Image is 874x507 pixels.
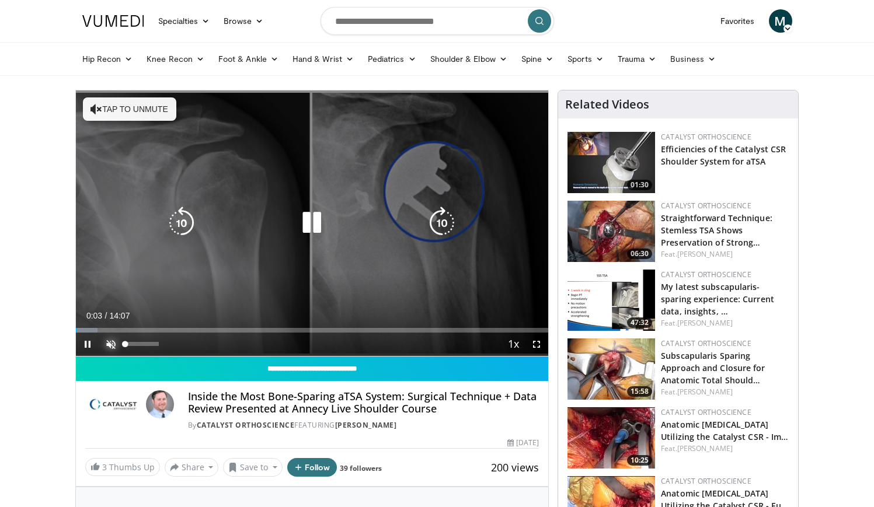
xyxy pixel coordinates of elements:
[567,270,655,331] a: 47:32
[75,47,140,71] a: Hip Recon
[285,47,361,71] a: Hand & Wrist
[769,9,792,33] a: M
[83,97,176,121] button: Tap to unmute
[677,249,733,259] a: [PERSON_NAME]
[82,15,144,27] img: VuMedi Logo
[677,318,733,328] a: [PERSON_NAME]
[627,249,652,259] span: 06:30
[567,407,655,468] a: 10:25
[661,132,751,142] a: Catalyst OrthoScience
[335,420,397,430] a: [PERSON_NAME]
[661,476,751,486] a: Catalyst OrthoScience
[567,201,655,262] img: 9da787ca-2dfb-43c1-a0a8-351c907486d2.png.150x105_q85_crop-smart_upscale.png
[146,390,174,418] img: Avatar
[287,458,337,477] button: Follow
[76,333,99,356] button: Pause
[567,338,655,400] img: a86a4350-9e36-4b87-ae7e-92b128bbfe68.150x105_q85_crop-smart_upscale.jpg
[661,201,751,211] a: Catalyst OrthoScience
[197,420,295,430] a: Catalyst OrthoScience
[321,7,554,35] input: Search topics, interventions
[661,249,789,260] div: Feat.
[514,47,560,71] a: Spine
[661,270,751,279] a: Catalyst OrthoScience
[567,270,655,331] img: 80373a9b-554e-45fa-8df5-19b638f02d60.png.150x105_q85_crop-smart_upscale.png
[188,420,539,431] div: By FEATURING
[105,311,107,320] span: /
[140,47,211,71] a: Knee Recon
[423,47,514,71] a: Shoulder & Elbow
[217,9,270,33] a: Browse
[109,311,130,320] span: 14:07
[361,47,423,71] a: Pediatrics
[663,47,723,71] a: Business
[567,407,655,468] img: aa7eca85-88b8-4ced-9dae-f514ea8abfb1.150x105_q85_crop-smart_upscale.jpg
[507,438,539,448] div: [DATE]
[661,419,788,442] a: Anatomic [MEDICAL_DATA] Utilizing the Catalyst CSR - Im…
[340,463,382,473] a: 39 followers
[560,47,611,71] a: Sports
[567,132,655,193] a: 01:30
[85,458,160,476] a: 3 Thumbs Up
[223,458,283,477] button: Save to
[567,201,655,262] a: 06:30
[85,390,141,418] img: Catalyst OrthoScience
[627,455,652,466] span: 10:25
[188,390,539,415] h4: Inside the Most Bone-Sparing aTSA System: Surgical Technique + Data Review Presented at Annecy Li...
[661,350,765,386] a: Subscapularis Sparing Approach and Closure for Anatomic Total Should…
[211,47,285,71] a: Foot & Ankle
[627,317,652,328] span: 47:32
[491,460,539,474] span: 200 views
[661,281,774,317] a: My latest subscapularis-sparing experience: Current data, insights, …
[86,311,102,320] span: 0:03
[502,333,525,356] button: Playback Rate
[661,338,751,348] a: Catalyst OrthoScience
[713,9,762,33] a: Favorites
[661,387,789,397] div: Feat.
[611,47,664,71] a: Trauma
[76,328,549,333] div: Progress Bar
[525,333,548,356] button: Fullscreen
[567,338,655,400] a: 15:58
[165,458,219,477] button: Share
[661,407,751,417] a: Catalyst OrthoScience
[661,144,786,167] a: Efficiencies of the Catalyst CSR Shoulder System for aTSA
[102,461,107,473] span: 3
[677,443,733,453] a: [PERSON_NAME]
[567,132,655,193] img: fb133cba-ae71-4125-a373-0117bb5c96eb.150x105_q85_crop-smart_upscale.jpg
[677,387,733,397] a: [PERSON_NAME]
[661,212,772,248] a: Straightforward Technique: Stemless TSA Shows Preservation of Strong…
[661,318,789,328] div: Feat.
[76,90,549,356] video-js: Video Player
[99,333,123,356] button: Unmute
[661,443,789,454] div: Feat.
[126,342,159,346] div: Volume Level
[627,386,652,397] span: 15:58
[627,180,652,190] span: 01:30
[151,9,217,33] a: Specialties
[565,97,649,111] h4: Related Videos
